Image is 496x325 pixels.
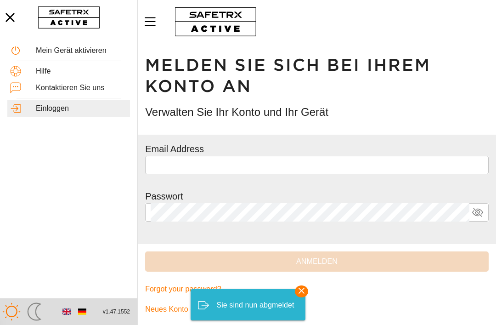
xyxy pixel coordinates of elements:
[36,83,127,92] div: Kontaktieren Sie uns
[145,104,489,120] h3: Verwalten Sie Ihr Konto und Ihr Gerät
[97,304,135,319] button: v1.47.1552
[25,302,44,321] img: ModeDark.svg
[103,307,130,317] span: v1.47.1552
[59,304,74,319] button: English
[62,308,71,316] img: en.svg
[74,304,90,319] button: German
[10,66,21,77] img: Help.svg
[145,303,217,316] span: Neues Konto eröffnen
[36,67,127,75] div: Hilfe
[145,251,489,272] button: Anmelden
[36,104,127,113] div: Einloggen
[78,308,86,316] img: de.svg
[145,283,221,296] span: Forgot your password?
[216,296,294,314] div: Sie sind nun abgmeldet
[36,46,127,55] div: Mein Gerät aktivieren
[145,55,489,97] h1: Melden Sie sich bei Ihrem Konto an
[145,144,204,154] label: Email Address
[152,255,481,268] span: Anmelden
[2,302,21,321] img: ModeLight.svg
[142,12,165,31] button: MenÜ
[145,279,489,299] a: Forgot your password?
[10,82,21,93] img: ContactUs.svg
[145,191,183,201] label: Passwort
[145,299,489,319] a: Neues Konto eröffnen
